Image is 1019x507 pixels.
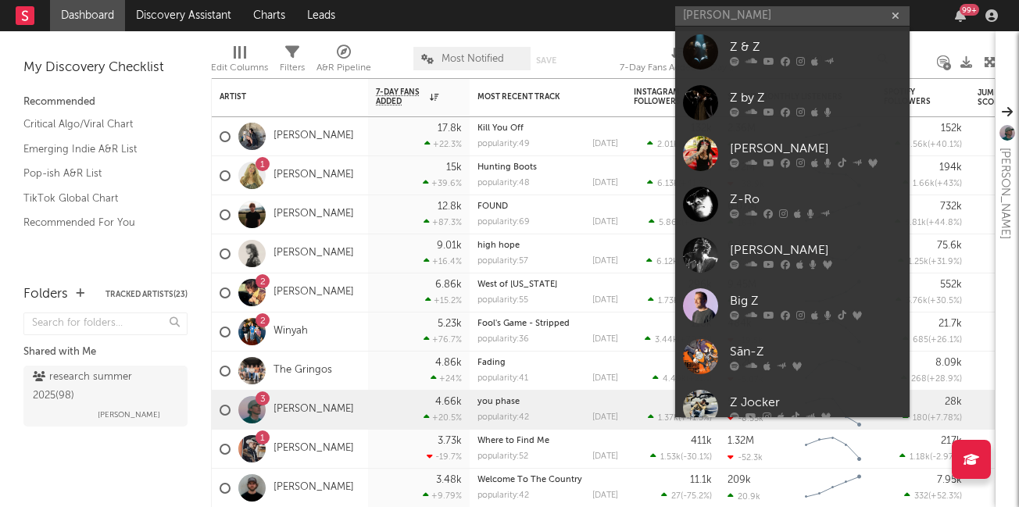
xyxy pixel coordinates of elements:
[914,492,928,501] span: 332
[896,295,962,305] div: ( )
[274,403,354,416] a: [PERSON_NAME]
[477,398,520,406] a: you phase
[274,442,354,455] a: [PERSON_NAME]
[955,9,966,22] button: 99+
[431,373,462,384] div: +24 %
[435,397,462,407] div: 4.66k
[536,56,556,65] button: Save
[648,412,712,423] div: ( )
[895,217,962,227] div: ( )
[23,366,188,427] a: research summer 2025(98)[PERSON_NAME]
[211,59,268,77] div: Edit Columns
[908,258,928,266] span: 1.25k
[592,335,618,344] div: [DATE]
[675,27,910,77] a: Z & Z
[930,297,960,305] span: +30.5 %
[424,334,462,345] div: +76.7 %
[730,88,902,107] div: Z by Z
[906,297,928,305] span: 3.76k
[316,59,371,77] div: A&R Pipeline
[939,162,962,173] div: 194k
[675,331,910,382] a: Sān-Z
[675,230,910,280] a: [PERSON_NAME]
[898,256,962,266] div: ( )
[730,342,902,361] div: Sān-Z
[435,280,462,290] div: 6.86k
[905,219,926,227] span: 5.81k
[935,358,962,368] div: 8.09k
[658,297,678,305] span: 1.73k
[945,397,962,407] div: 28k
[903,178,962,188] div: ( )
[657,180,678,188] span: 6.13k
[895,139,962,149] div: ( )
[423,178,462,188] div: +39.6 %
[939,319,962,329] div: 21.7k
[477,398,618,406] div: you phase
[658,414,678,423] span: 1.37k
[437,241,462,251] div: 9.01k
[477,257,528,266] div: popularity: 57
[649,217,712,227] div: ( )
[940,202,962,212] div: 732k
[477,413,529,422] div: popularity: 42
[901,373,962,384] div: ( )
[424,412,462,423] div: +20.5 %
[424,256,462,266] div: +16.4 %
[33,368,174,405] div: research summer 2025 ( 98 )
[930,414,960,423] span: +7.78 %
[105,291,188,298] button: Tracked Artists(23)
[477,476,582,484] a: Welcome To The Country
[913,180,935,188] span: 1.66k
[620,39,737,84] div: 7-Day Fans Added (7-Day Fans Added)
[798,430,868,469] svg: Chart title
[940,280,962,290] div: 552k
[477,202,508,211] a: FOUND
[442,54,504,64] span: Most Notified
[675,382,910,433] a: Z Jocker
[477,163,537,172] a: Hunting Boots
[23,165,172,182] a: Pop-ish A&R List
[655,336,678,345] span: 3.44k
[477,140,530,148] div: popularity: 49
[691,436,712,446] div: 411k
[634,87,688,106] div: Instagram Followers
[274,130,354,143] a: [PERSON_NAME]
[730,291,902,310] div: Big Z
[477,241,520,250] a: high hope
[650,452,712,462] div: ( )
[98,405,160,424] span: [PERSON_NAME]
[978,88,1017,107] div: Jump Score
[675,280,910,331] a: Big Z
[730,241,902,259] div: [PERSON_NAME]
[477,335,529,344] div: popularity: 36
[592,374,618,383] div: [DATE]
[274,325,308,338] a: Winyah
[937,475,962,485] div: 7.95k
[592,179,618,187] div: [DATE]
[681,414,710,423] span: +41.5 %
[913,336,928,345] span: 685
[592,296,618,305] div: [DATE]
[477,359,618,367] div: Fading
[941,123,962,134] div: 152k
[477,163,618,172] div: Hunting Boots
[653,373,712,384] div: ( )
[274,286,354,299] a: [PERSON_NAME]
[903,412,962,423] div: ( )
[675,179,910,230] a: Z-Ro
[477,179,530,187] div: popularity: 48
[23,93,188,112] div: Recommended
[477,452,528,461] div: popularity: 52
[661,491,712,501] div: ( )
[671,492,681,501] span: 27
[427,452,462,462] div: -19.7 %
[438,319,462,329] div: 5.23k
[931,492,960,501] span: +52.3 %
[435,358,462,368] div: 4.86k
[23,141,172,158] a: Emerging Indie A&R List
[274,208,354,221] a: [PERSON_NAME]
[274,481,354,495] a: [PERSON_NAME]
[477,124,618,133] div: Kill You Off
[663,375,686,384] span: 4.49k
